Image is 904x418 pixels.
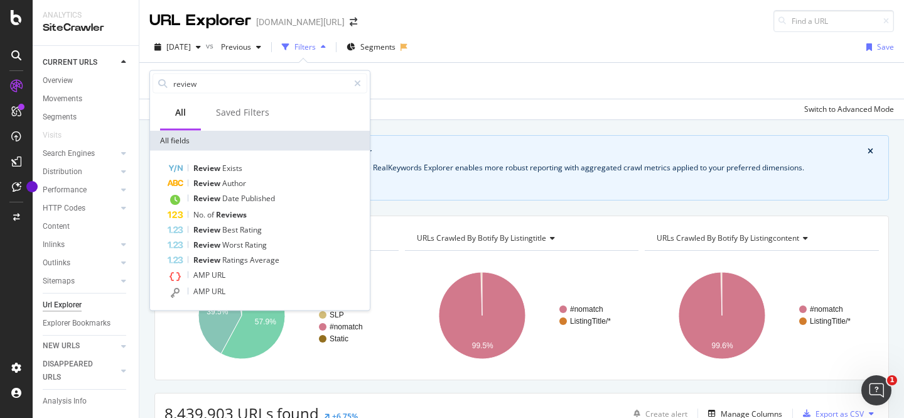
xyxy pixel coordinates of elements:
div: NEW URLS [43,339,80,353]
a: Sitemaps [43,275,117,288]
span: Reviews [216,209,247,220]
span: Date [222,193,241,204]
div: While the Site Explorer provides crawl metrics by URL, the RealKeywords Explorer enables more rob... [170,162,873,173]
span: Review [193,255,222,265]
a: Movements [43,92,130,106]
div: All [175,106,186,119]
svg: A chart. [405,261,639,370]
span: Rating [245,239,267,250]
div: DISAPPEARED URLS [43,358,106,384]
span: Average [250,255,279,265]
div: Content [43,220,70,233]
span: Review [193,163,222,173]
text: 57.9% [255,317,276,326]
input: Search by field name [172,74,348,93]
div: Sitemaps [43,275,75,288]
div: Overview [43,74,73,87]
input: Find a URL [773,10,894,32]
div: info banner [154,135,889,201]
a: Search Engines [43,147,117,160]
span: URLs Crawled By Botify By listingcontent [657,233,799,243]
div: Performance [43,184,87,197]
div: Explorer Bookmarks [43,317,110,330]
span: Rating [240,224,262,235]
button: Save [861,37,894,57]
a: Analysis Info [43,395,130,408]
div: Url Explorer [43,299,82,312]
span: 1 [887,375,897,385]
button: [DATE] [149,37,206,57]
span: Ratings [222,255,250,265]
div: Analysis Info [43,395,87,408]
span: URL [212,270,225,280]
span: URLs Crawled By Botify By listingtitle [417,233,546,243]
a: HTTP Codes [43,202,117,215]
span: No. [193,209,207,220]
a: Url Explorer [43,299,130,312]
span: of [207,209,216,220]
button: Segments [342,37,401,57]
div: Filters [294,41,316,52]
span: 2025 Jul. 8th [166,41,191,52]
span: Published [241,193,275,204]
a: Inlinks [43,238,117,251]
div: Analytics [43,10,129,21]
button: Previous [216,37,266,57]
a: Explorer Bookmarks [43,317,130,330]
span: Exists [222,163,242,173]
span: Author [222,178,246,189]
svg: A chart. [645,261,879,370]
text: 39.5% [207,307,228,316]
text: ListingTitle/* [810,317,851,326]
div: [DOMAIN_NAME][URL] [256,16,345,28]
span: Review [193,224,222,235]
div: Visits [43,129,62,142]
a: Visits [43,129,74,142]
a: Performance [43,184,117,197]
text: ListingTitle/* [570,317,611,326]
div: Inlinks [43,238,65,251]
div: Saved Filters [216,106,269,119]
div: Crawl metrics are now in the RealKeywords Explorer [183,146,868,157]
div: HTTP Codes [43,202,85,215]
button: Switch to Advanced Mode [799,99,894,119]
text: #nomatch [570,305,603,314]
div: SiteCrawler [43,21,129,35]
a: Outlinks [43,256,117,270]
h4: URLs Crawled By Botify By listingcontent [654,228,868,248]
a: Content [43,220,130,233]
div: Outlinks [43,256,70,270]
text: #nomatch [330,322,363,331]
svg: A chart. [164,261,399,370]
a: Segments [43,111,130,124]
a: CURRENT URLS [43,56,117,69]
div: URL Explorer [149,10,251,31]
div: Movements [43,92,82,106]
span: vs [206,40,216,51]
span: Review [193,178,222,189]
div: arrow-right-arrow-left [350,18,357,26]
div: Segments [43,111,77,124]
span: Segments [360,41,395,52]
span: Review [193,239,222,250]
text: #nomatch [810,305,843,314]
a: Distribution [43,165,117,179]
div: Tooltip anchor [26,181,38,192]
div: Save [877,41,894,52]
text: SLP [330,311,344,319]
text: 99.6% [712,341,733,350]
span: AMP [193,286,212,297]
span: URL [212,286,225,297]
text: 99.5% [471,341,493,350]
div: All fields [150,131,370,151]
div: CURRENT URLS [43,56,97,69]
button: Filters [277,37,331,57]
span: Best [222,224,240,235]
span: AMP [193,270,212,280]
a: NEW URLS [43,339,117,353]
div: Search Engines [43,147,95,160]
h4: URLs Crawled By Botify By listingtitle [414,228,628,248]
span: Previous [216,41,251,52]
